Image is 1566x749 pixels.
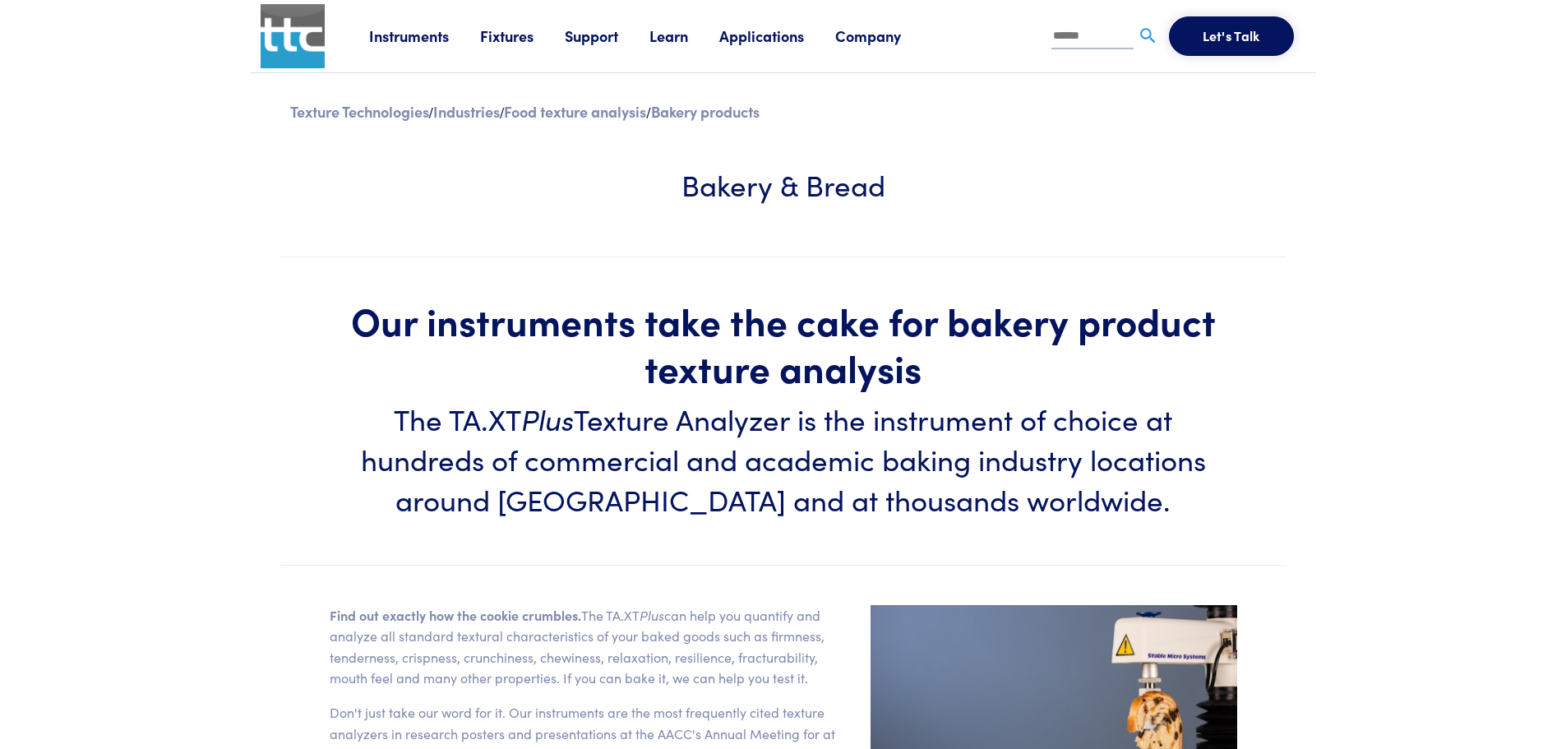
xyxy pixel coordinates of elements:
a: Learn [649,25,719,46]
button: Let's Talk [1169,16,1294,56]
a: Applications [719,25,835,46]
h1: Our instruments take the cake for bakery product texture analysis [330,297,1237,391]
strong: Find out exactly how the cookie crumbles. [330,606,581,624]
img: ttc_logo_1x1_v1.0.png [261,4,325,68]
a: Food texture analysis [504,101,646,122]
p: The TA.XT can help you quantify and analyze all standard textural characteristics of your baked g... [330,605,851,689]
a: Fixtures [480,25,565,46]
div: / / / [280,99,1287,124]
a: Industries [433,101,500,122]
a: Support [565,25,649,46]
a: Instruments [369,25,480,46]
a: Texture Technologies [290,101,429,122]
em: Plus [640,606,664,624]
em: Plus [521,398,574,438]
h3: The TA.XT Texture Analyzer is the instrument of choice at hundreds of commercial and academic bak... [330,398,1237,519]
a: Company [835,25,932,46]
p: Bakery products [651,101,760,122]
h3: Bakery & Bread [330,164,1237,204]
